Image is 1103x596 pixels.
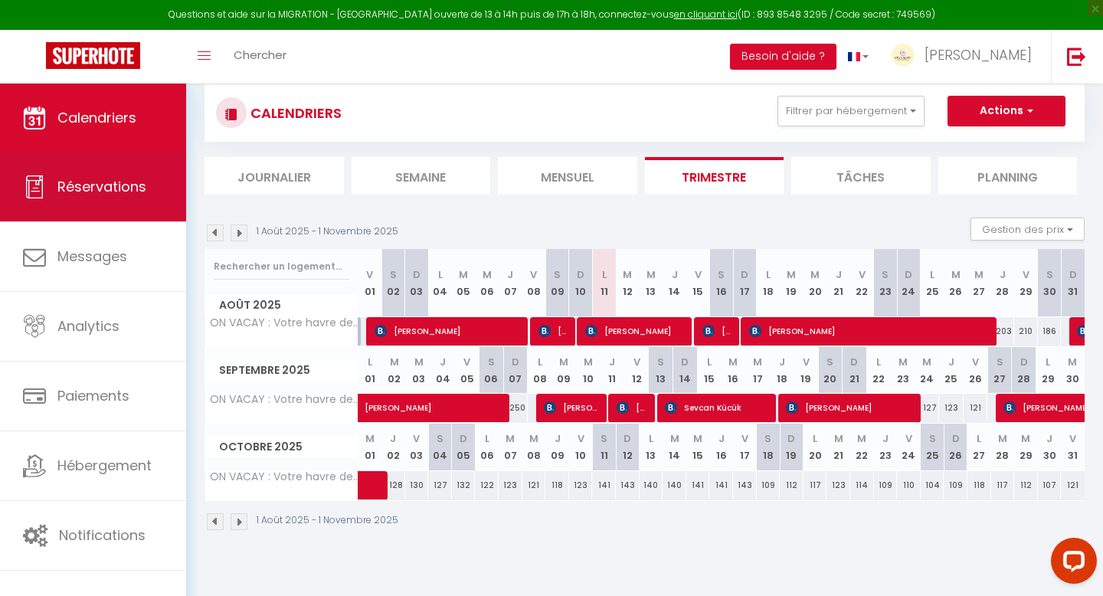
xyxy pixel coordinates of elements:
[777,96,925,126] button: Filtrer par hébergement
[757,471,781,499] div: 109
[939,347,964,394] th: 25
[57,456,152,475] span: Hébergement
[663,471,686,499] div: 140
[702,316,734,345] span: [PERSON_NAME]
[905,431,912,446] abbr: V
[997,355,1003,369] abbr: S
[530,267,537,282] abbr: V
[787,267,796,282] abbr: M
[1067,47,1086,66] img: logout
[663,424,686,470] th: 14
[791,157,931,195] li: Tâches
[826,355,833,369] abbr: S
[646,267,656,282] abbr: M
[921,249,944,317] th: 25
[921,424,944,470] th: 25
[592,424,616,470] th: 11
[1061,249,1085,317] th: 31
[944,424,967,470] th: 26
[967,471,991,499] div: 118
[205,157,344,195] li: Journalier
[672,267,678,282] abbr: J
[405,471,429,499] div: 130
[1060,347,1085,394] th: 30
[757,424,781,470] th: 18
[538,316,570,345] span: [PERSON_NAME]
[948,96,1065,126] button: Actions
[57,108,136,127] span: Calendriers
[892,44,915,67] img: ...
[948,355,954,369] abbr: J
[405,424,429,470] th: 03
[876,355,881,369] abbr: L
[866,347,891,394] th: 22
[375,316,525,345] span: [PERSON_NAME]
[1046,267,1053,282] abbr: S
[987,347,1012,394] th: 27
[826,424,850,470] th: 21
[944,249,967,317] th: 26
[1014,249,1038,317] th: 29
[1038,249,1062,317] th: 30
[208,394,361,405] span: ON VACAY : Votre havre de paix
[1069,431,1076,446] abbr: V
[499,424,522,470] th: 07
[728,355,738,369] abbr: M
[452,249,476,317] th: 05
[764,431,771,446] abbr: S
[601,347,625,394] th: 11
[991,317,1015,345] div: 203
[452,471,476,499] div: 132
[850,249,874,317] th: 22
[390,355,399,369] abbr: M
[972,355,979,369] abbr: V
[674,8,738,21] a: en cliquant ici
[592,249,616,317] th: 11
[483,267,492,282] abbr: M
[1069,267,1077,282] abbr: D
[951,267,961,282] abbr: M
[569,424,593,470] th: 10
[891,347,915,394] th: 23
[46,42,140,69] img: Super Booking
[874,424,898,470] th: 23
[584,355,593,369] abbr: M
[718,431,725,446] abbr: J
[413,267,421,282] abbr: D
[499,471,522,499] div: 123
[405,249,429,317] th: 03
[528,347,552,394] th: 08
[1023,267,1029,282] abbr: V
[475,249,499,317] th: 06
[381,424,405,470] th: 02
[57,177,146,196] span: Réservations
[428,424,452,470] th: 04
[522,249,546,317] th: 08
[545,424,569,470] th: 09
[779,355,785,369] abbr: J
[804,471,827,499] div: 117
[522,471,546,499] div: 121
[766,267,771,282] abbr: L
[834,431,843,446] abbr: M
[382,347,407,394] th: 02
[649,347,673,394] th: 13
[407,347,431,394] th: 03
[365,431,375,446] abbr: M
[991,471,1015,499] div: 117
[538,355,542,369] abbr: L
[602,267,607,282] abbr: L
[970,218,1085,241] button: Gestion des prix
[485,431,489,446] abbr: L
[843,347,867,394] th: 21
[624,431,631,446] abbr: D
[780,471,804,499] div: 112
[1014,317,1038,345] div: 210
[366,267,373,282] abbr: V
[381,249,405,317] th: 02
[722,347,746,394] th: 16
[578,431,584,446] abbr: V
[437,431,443,446] abbr: S
[463,355,470,369] abbr: V
[921,471,944,499] div: 104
